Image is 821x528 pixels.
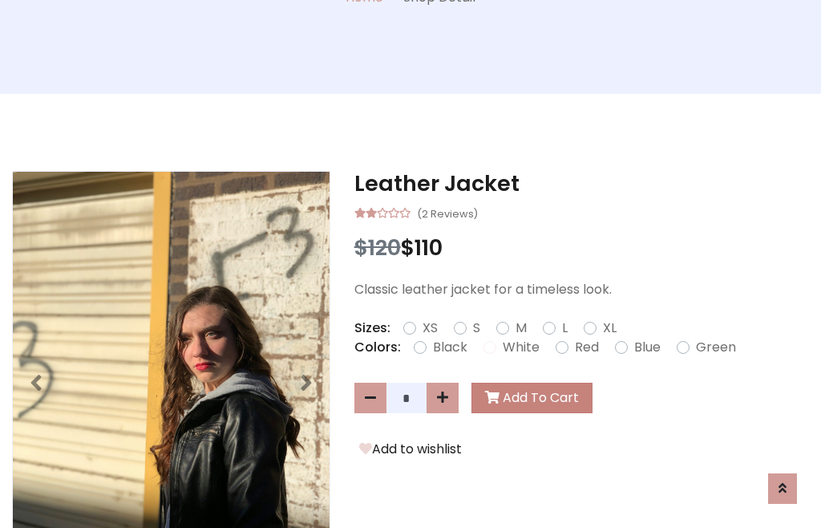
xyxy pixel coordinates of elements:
p: Colors: [354,338,401,357]
label: M [516,319,527,338]
label: S [473,319,480,338]
p: Classic leather jacket for a timeless look. [354,280,809,299]
label: Black [433,338,467,357]
span: $120 [354,233,401,262]
button: Add to wishlist [354,439,467,460]
p: Sizes: [354,319,390,338]
small: (2 Reviews) [417,203,478,222]
label: XL [603,319,617,338]
label: Red [575,338,599,357]
label: L [562,319,568,338]
h3: $ [354,235,809,261]
label: White [503,338,540,357]
label: XS [423,319,438,338]
span: 110 [415,233,443,262]
label: Green [696,338,736,357]
button: Add To Cart [471,383,592,413]
h3: Leather Jacket [354,171,809,197]
label: Blue [634,338,661,357]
